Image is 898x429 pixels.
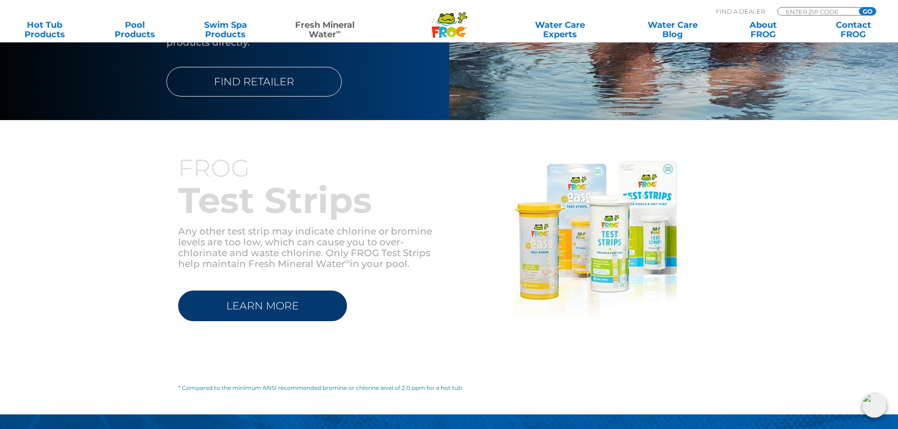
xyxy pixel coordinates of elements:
[637,20,708,39] a: Water CareBlog
[862,393,887,418] img: openIcon
[178,226,449,269] p: Any other test strip may indicate chlorine or bromine levels are too low, which can cause you to ...
[178,181,449,219] h2: Test Strips
[166,67,342,97] a: FIND RETAILER
[336,28,341,35] sup: ∞
[9,20,80,39] a: Hot TubProducts
[503,20,617,39] a: Water CareExperts
[190,20,261,39] a: Swim SpaProducts
[859,8,876,15] input: GO
[178,385,720,391] h6: * Compared to the minimum ANSI recommended bromine or chlorine level of 2.0 ppm for a hot tub
[514,160,679,317] img: min-water-hot-tub-test-strips-v2
[818,20,889,39] a: ContactFROG
[728,20,798,39] a: AboutFROG
[785,8,849,16] input: Zip Code Form
[178,291,347,321] a: LEARN MORE
[100,20,170,39] a: PoolProducts
[716,7,765,16] p: Find A Dealer
[280,20,369,39] a: Fresh MineralWater∞
[345,257,350,266] sup: ∞
[178,155,449,181] h3: FROG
